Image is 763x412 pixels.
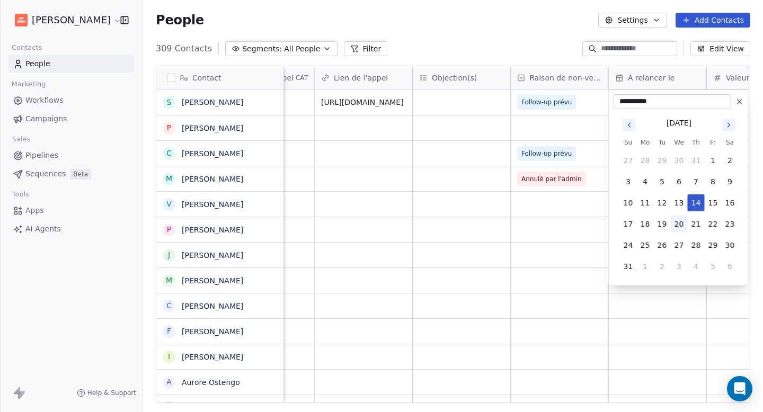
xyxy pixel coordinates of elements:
button: 27 [620,152,637,169]
button: 7 [688,173,705,190]
button: 15 [705,194,722,211]
button: 5 [705,258,722,275]
th: Monday [637,137,654,148]
button: 4 [637,173,654,190]
button: 8 [705,173,722,190]
button: 31 [688,152,705,169]
th: Friday [705,137,722,148]
button: 10 [620,194,637,211]
button: 28 [637,152,654,169]
button: 2 [722,152,739,169]
button: 5 [654,173,671,190]
button: 3 [671,258,688,275]
button: 29 [654,152,671,169]
button: 18 [637,216,654,232]
button: 22 [705,216,722,232]
button: 6 [671,173,688,190]
th: Sunday [620,137,637,148]
button: 26 [654,237,671,254]
button: 17 [620,216,637,232]
button: Go to previous month [622,118,637,132]
button: 20 [671,216,688,232]
button: 23 [722,216,739,232]
button: 12 [654,194,671,211]
div: [DATE] [667,118,691,129]
button: Go to next month [722,118,737,132]
button: 29 [705,237,722,254]
button: 28 [688,237,705,254]
button: 4 [688,258,705,275]
button: 16 [722,194,739,211]
button: 31 [620,258,637,275]
button: 1 [705,152,722,169]
button: 25 [637,237,654,254]
button: 1 [637,258,654,275]
button: 2 [654,258,671,275]
button: 14 [688,194,705,211]
button: 6 [722,258,739,275]
button: 30 [671,152,688,169]
th: Tuesday [654,137,671,148]
button: 9 [722,173,739,190]
button: 27 [671,237,688,254]
button: 13 [671,194,688,211]
th: Saturday [722,137,739,148]
th: Wednesday [671,137,688,148]
button: 30 [722,237,739,254]
button: 21 [688,216,705,232]
button: 3 [620,173,637,190]
button: 19 [654,216,671,232]
button: 11 [637,194,654,211]
th: Thursday [688,137,705,148]
button: 24 [620,237,637,254]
